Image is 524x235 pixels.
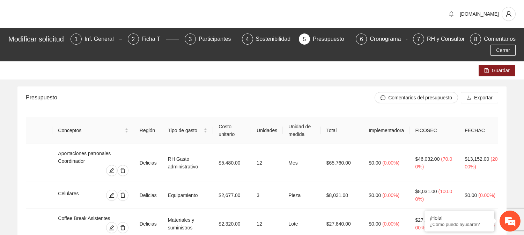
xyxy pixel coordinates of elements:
[251,117,283,144] th: Unidades
[106,190,117,201] button: edit
[388,94,452,101] span: Comentarios del presupuesto
[117,190,128,201] button: delete
[142,33,166,45] div: Ficha T
[459,117,506,144] th: FECHAC
[118,168,128,173] span: delete
[26,88,375,107] div: Presupuesto
[321,117,363,144] th: Total
[117,165,128,176] button: delete
[117,222,128,233] button: delete
[496,46,510,54] span: Cerrar
[465,192,477,198] span: $0.00
[106,165,117,176] button: edit
[283,182,320,209] td: Pieza
[58,127,123,134] span: Conceptos
[283,144,320,182] td: Mes
[415,217,440,223] span: $27,840.00
[382,221,399,227] span: ( 0.00% )
[106,168,117,173] span: edit
[413,33,464,45] div: 7RH y Consultores
[75,36,78,42] span: 1
[162,117,213,144] th: Tipo de gasto
[409,117,459,144] th: FICOSEC
[370,33,406,45] div: Cronograma
[313,33,350,45] div: Presupuesto
[58,214,128,222] div: Coffee Break Asistentes
[321,144,363,182] td: $65,760.00
[52,117,134,144] th: Conceptos
[446,11,457,17] span: bell
[321,182,363,209] td: $8,031.00
[382,160,399,166] span: ( 0.00% )
[213,117,251,144] th: Costo unitario
[283,117,320,144] th: Unidad de medida
[128,33,179,45] div: 2Ficha T
[71,33,122,45] div: 1Inf. General
[185,33,236,45] div: 3Participantes
[118,225,128,230] span: delete
[474,94,493,101] span: Exportar
[134,144,162,182] td: Delicias
[58,190,92,201] div: Celulares
[466,95,471,101] span: download
[118,192,128,198] span: delete
[478,192,495,198] span: ( 0.00% )
[213,182,251,209] td: $2,677.00
[168,127,202,134] span: Tipo de gasto
[470,33,516,45] div: 8Comentarios
[446,8,457,20] button: bell
[132,36,135,42] span: 2
[430,215,489,221] div: ¡Hola!
[213,144,251,182] td: $5,480.00
[369,192,381,198] span: $0.00
[189,36,192,42] span: 3
[484,68,489,74] span: save
[492,67,510,74] span: Guardar
[356,33,407,45] div: 6Cronograma
[375,92,458,103] button: messageComentarios del presupuesto
[251,182,283,209] td: 3
[461,92,498,103] button: downloadExportar
[360,36,363,42] span: 6
[415,156,440,162] span: $46,032.00
[162,182,213,209] td: Equipamiento
[299,33,350,45] div: 5Presupuesto
[479,65,515,76] button: saveGuardar
[415,189,437,194] span: $8,031.00
[363,117,409,144] th: Implementadora
[484,33,516,45] div: Comentarios
[199,33,237,45] div: Participantes
[474,36,477,42] span: 8
[106,222,117,233] button: edit
[256,33,296,45] div: Sostenibilidad
[134,182,162,209] td: Delicias
[427,33,476,45] div: RH y Consultores
[382,192,399,198] span: ( 0.00% )
[106,192,117,198] span: edit
[490,45,516,56] button: Cerrar
[84,33,119,45] div: Inf. General
[502,11,515,17] span: user
[106,225,117,230] span: edit
[465,156,489,162] span: $13,152.00
[417,36,420,42] span: 7
[460,11,499,17] span: [DOMAIN_NAME]
[134,117,162,144] th: Región
[58,150,128,165] div: Aportaciones patronales Coordinador
[162,144,213,182] td: RH Gasto administrativo
[242,33,293,45] div: 4Sostenibilidad
[8,33,66,45] div: Modificar solicitud
[381,95,385,101] span: message
[251,144,283,182] td: 12
[303,36,306,42] span: 5
[369,160,381,166] span: $0.00
[502,7,516,21] button: user
[430,222,489,227] p: ¿Cómo puedo ayudarte?
[246,36,249,42] span: 4
[369,221,381,227] span: $0.00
